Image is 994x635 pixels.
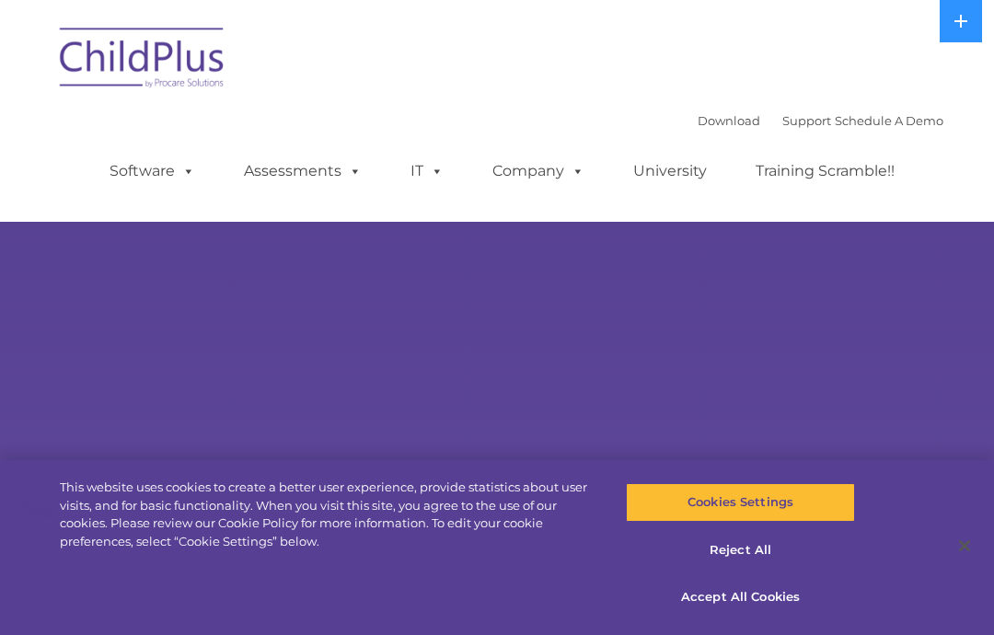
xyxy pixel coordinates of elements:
[615,153,725,190] a: University
[698,113,760,128] a: Download
[944,525,985,566] button: Close
[626,531,854,570] button: Reject All
[91,153,214,190] a: Software
[60,479,596,550] div: This website uses cookies to create a better user experience, provide statistics about user visit...
[392,153,462,190] a: IT
[51,15,235,107] img: ChildPlus by Procare Solutions
[835,113,943,128] a: Schedule A Demo
[474,153,603,190] a: Company
[698,113,943,128] font: |
[782,113,831,128] a: Support
[626,578,854,617] button: Accept All Cookies
[737,153,913,190] a: Training Scramble!!
[626,483,854,522] button: Cookies Settings
[225,153,380,190] a: Assessments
